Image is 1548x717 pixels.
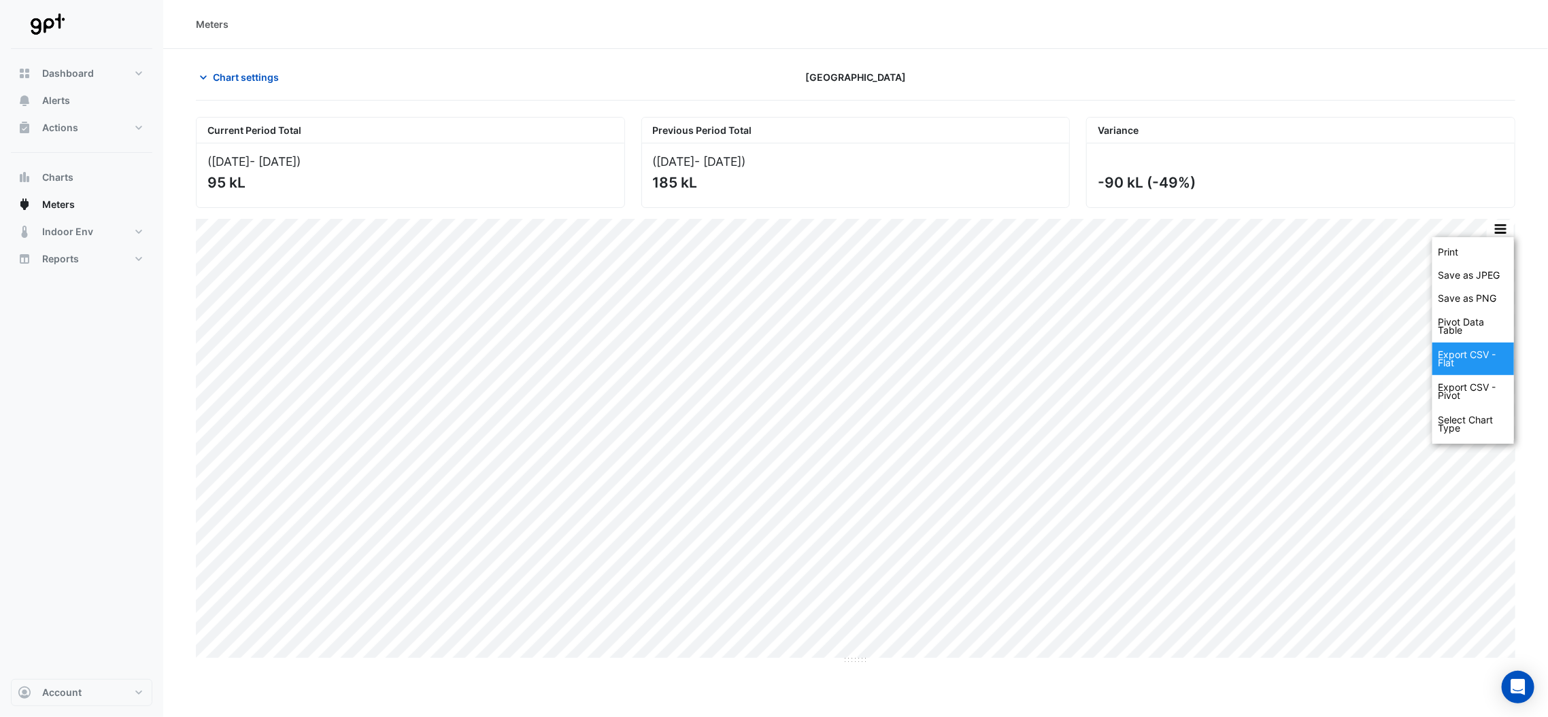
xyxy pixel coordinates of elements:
[18,121,31,135] app-icon: Actions
[196,65,288,89] button: Chart settings
[197,118,624,143] div: Current Period Total
[42,94,70,107] span: Alerts
[42,198,75,211] span: Meters
[18,252,31,266] app-icon: Reports
[42,171,73,184] span: Charts
[805,70,906,84] span: [GEOGRAPHIC_DATA]
[42,121,78,135] span: Actions
[1432,264,1514,287] div: Save as JPEG
[207,154,613,169] div: ([DATE] )
[1502,671,1534,703] div: Open Intercom Messenger
[1432,287,1514,310] div: Save as PNG
[18,67,31,80] app-icon: Dashboard
[11,87,152,114] button: Alerts
[1087,118,1515,143] div: Variance
[18,171,31,184] app-icon: Charts
[11,245,152,273] button: Reports
[42,225,93,239] span: Indoor Env
[213,70,279,84] span: Chart settings
[11,60,152,87] button: Dashboard
[642,118,1070,143] div: Previous Period Total
[250,154,297,169] span: - [DATE]
[16,11,78,38] img: Company Logo
[207,174,611,191] div: 95 kL
[11,679,152,706] button: Account
[1098,174,1501,191] div: -90 kL (-49%)
[1432,408,1514,440] div: Select Chart Type
[653,174,1056,191] div: 185 kL
[11,114,152,141] button: Actions
[1432,241,1514,264] div: Print
[196,17,229,31] div: Meters
[653,154,1059,169] div: ([DATE] )
[695,154,742,169] span: - [DATE]
[1432,310,1514,343] div: Pivot Data Table
[18,94,31,107] app-icon: Alerts
[1432,375,1514,408] div: Export CSV - Pivot
[42,686,82,699] span: Account
[18,198,31,211] app-icon: Meters
[18,225,31,239] app-icon: Indoor Env
[11,218,152,245] button: Indoor Env
[11,191,152,218] button: Meters
[1487,220,1514,237] button: More Options
[42,67,94,80] span: Dashboard
[1432,343,1514,375] div: Export CSV - Flat
[11,164,152,191] button: Charts
[42,252,79,266] span: Reports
